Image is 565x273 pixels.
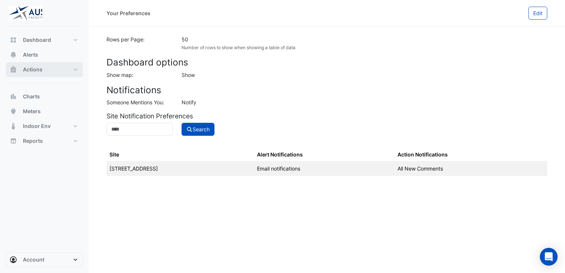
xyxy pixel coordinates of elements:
[106,9,150,17] div: Your Preferences
[10,66,17,73] app-icon: Actions
[6,134,83,148] button: Reports
[10,51,17,58] app-icon: Alerts
[395,162,547,176] td: All New Comments
[540,248,558,266] div: Open Intercom Messenger
[254,162,395,176] td: Email notifications
[106,85,547,95] h3: Notifications
[23,51,38,58] span: Alerts
[533,10,542,16] span: Edit
[23,122,51,130] span: Indoor Env
[177,98,552,106] div: Notify
[395,148,547,162] th: Action Notifications
[6,62,83,77] button: Actions
[102,36,177,51] div: Rows per Page:
[6,252,83,267] button: Account
[254,148,395,162] th: Alert Notifications
[10,108,17,115] app-icon: Meters
[6,89,83,104] button: Charts
[182,123,215,136] button: Search
[9,6,42,21] img: Company Logo
[106,57,547,68] h3: Dashboard options
[177,71,552,79] div: Show
[10,137,17,145] app-icon: Reports
[106,98,164,106] label: Someone Mentions You:
[23,36,51,44] span: Dashboard
[23,108,41,115] span: Meters
[106,112,547,120] h5: Site Notification Preferences
[106,148,254,162] th: Site
[6,104,83,119] button: Meters
[6,47,83,62] button: Alerts
[182,45,295,50] small: Number of rows to show when showing a table of data
[106,71,133,79] label: Show map:
[10,122,17,130] app-icon: Indoor Env
[10,93,17,100] app-icon: Charts
[23,137,43,145] span: Reports
[23,66,43,73] span: Actions
[10,36,17,44] app-icon: Dashboard
[106,162,254,176] td: [STREET_ADDRESS]
[23,93,40,100] span: Charts
[182,36,547,43] div: 50
[6,33,83,47] button: Dashboard
[23,256,44,263] span: Account
[528,7,547,20] button: Edit
[6,119,83,134] button: Indoor Env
